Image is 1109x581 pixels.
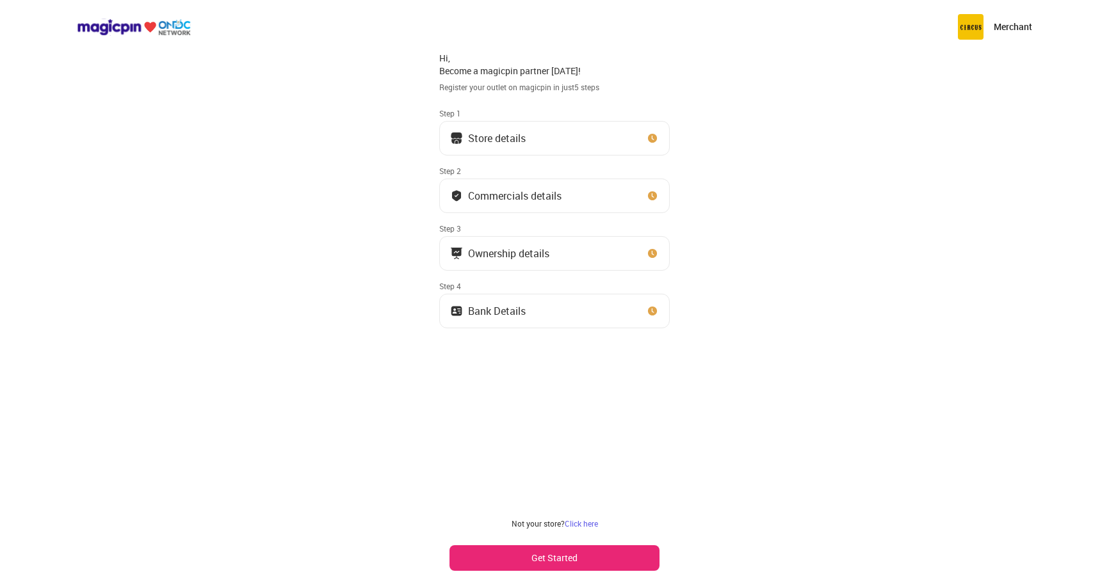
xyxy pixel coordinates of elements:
img: storeIcon.9b1f7264.svg [450,132,463,145]
button: Bank Details [439,294,670,328]
img: bank_details_tick.fdc3558c.svg [450,189,463,202]
img: circus.b677b59b.png [958,14,984,40]
div: Ownership details [468,250,549,257]
img: clock_icon_new.67dbf243.svg [646,305,659,317]
div: Store details [468,135,526,141]
div: Register your outlet on magicpin in just 5 steps [439,82,670,93]
div: Hi, Become a magicpin partner [DATE]! [439,52,670,77]
button: Ownership details [439,236,670,271]
div: Step 4 [439,281,670,291]
img: ownership_icon.37569ceb.svg [450,305,463,317]
div: Step 1 [439,108,670,118]
button: Commercials details [439,179,670,213]
a: Click here [565,518,598,529]
button: Store details [439,121,670,155]
img: clock_icon_new.67dbf243.svg [646,247,659,260]
div: Commercials details [468,193,562,199]
img: clock_icon_new.67dbf243.svg [646,132,659,145]
button: Get Started [449,545,660,571]
img: clock_icon_new.67dbf243.svg [646,189,659,202]
span: Not your store? [512,518,565,529]
img: commercials_icon.983f7837.svg [450,247,463,260]
p: Merchant [994,20,1032,33]
img: ondc-logo-new-small.8a59708e.svg [77,19,191,36]
div: Bank Details [468,308,526,314]
div: Step 3 [439,223,670,234]
div: Step 2 [439,166,670,176]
